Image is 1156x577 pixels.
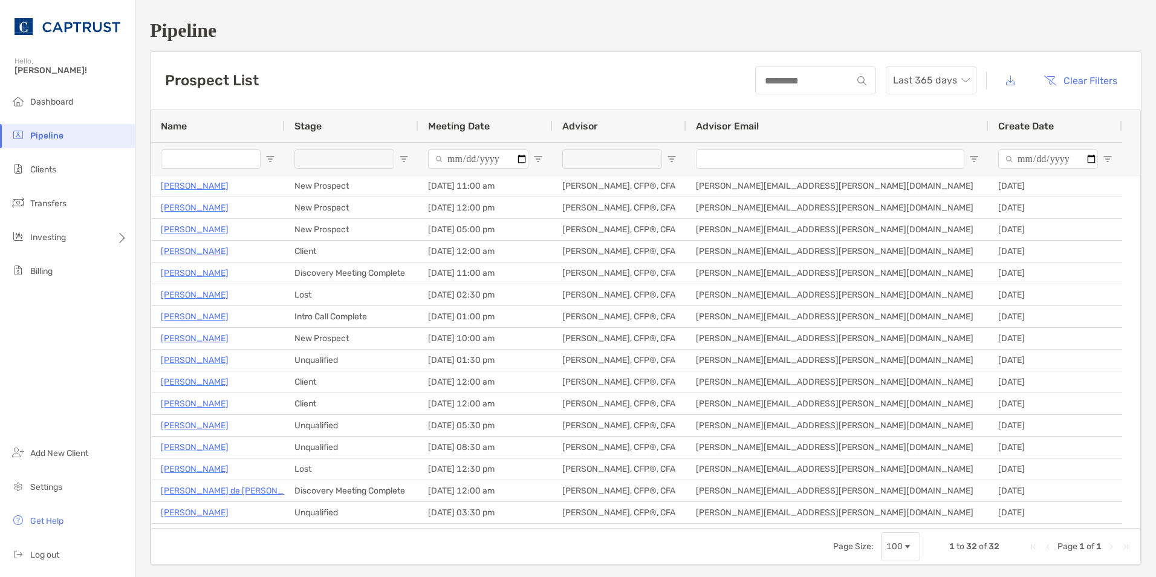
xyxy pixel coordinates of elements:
[989,306,1122,327] div: [DATE]
[553,328,686,349] div: [PERSON_NAME], CFP®, CFA
[11,161,25,176] img: clients icon
[161,418,229,433] a: [PERSON_NAME]
[294,120,322,132] span: Stage
[553,371,686,393] div: [PERSON_NAME], CFP®, CFA
[285,350,418,371] div: Unqualified
[686,328,989,349] div: [PERSON_NAME][EMAIL_ADDRESS][PERSON_NAME][DOMAIN_NAME]
[30,97,73,107] span: Dashboard
[285,197,418,218] div: New Prospect
[285,175,418,197] div: New Prospect
[686,458,989,480] div: [PERSON_NAME][EMAIL_ADDRESS][PERSON_NAME][DOMAIN_NAME]
[686,415,989,436] div: [PERSON_NAME][EMAIL_ADDRESS][PERSON_NAME][DOMAIN_NAME]
[285,371,418,393] div: Client
[285,241,418,262] div: Client
[161,309,229,324] a: [PERSON_NAME]
[399,154,409,164] button: Open Filter Menu
[686,524,989,545] div: [PERSON_NAME][EMAIL_ADDRESS][PERSON_NAME][DOMAIN_NAME]
[30,131,63,141] span: Pipeline
[161,505,229,520] a: [PERSON_NAME]
[989,241,1122,262] div: [DATE]
[418,480,553,501] div: [DATE] 12:00 am
[553,437,686,458] div: [PERSON_NAME], CFP®, CFA
[886,541,903,552] div: 100
[989,262,1122,284] div: [DATE]
[418,175,553,197] div: [DATE] 11:00 am
[553,480,686,501] div: [PERSON_NAME], CFP®, CFA
[989,393,1122,414] div: [DATE]
[553,524,686,545] div: [PERSON_NAME], CFP®, CFA
[161,353,229,368] a: [PERSON_NAME]
[696,120,759,132] span: Advisor Email
[285,437,418,458] div: Unqualified
[553,219,686,240] div: [PERSON_NAME], CFP®, CFA
[30,516,63,526] span: Get Help
[686,241,989,262] div: [PERSON_NAME][EMAIL_ADDRESS][PERSON_NAME][DOMAIN_NAME]
[285,328,418,349] div: New Prospect
[285,524,418,545] div: Lost
[418,284,553,305] div: [DATE] 02:30 pm
[161,440,229,455] a: [PERSON_NAME]
[553,262,686,284] div: [PERSON_NAME], CFP®, CFA
[553,306,686,327] div: [PERSON_NAME], CFP®, CFA
[989,371,1122,393] div: [DATE]
[989,284,1122,305] div: [DATE]
[1106,542,1116,552] div: Next Page
[30,550,59,560] span: Log out
[15,65,128,76] span: [PERSON_NAME]!
[418,437,553,458] div: [DATE] 08:30 am
[686,284,989,305] div: [PERSON_NAME][EMAIL_ADDRESS][PERSON_NAME][DOMAIN_NAME]
[161,222,229,237] p: [PERSON_NAME]
[30,232,66,243] span: Investing
[553,458,686,480] div: [PERSON_NAME], CFP®, CFA
[418,219,553,240] div: [DATE] 05:00 pm
[553,393,686,414] div: [PERSON_NAME], CFP®, CFA
[998,149,1098,169] input: Create Date Filter Input
[30,198,67,209] span: Transfers
[553,197,686,218] div: [PERSON_NAME], CFP®, CFA
[30,482,62,492] span: Settings
[11,94,25,108] img: dashboard icon
[553,241,686,262] div: [PERSON_NAME], CFP®, CFA
[979,541,987,552] span: of
[1043,542,1053,552] div: Previous Page
[989,328,1122,349] div: [DATE]
[161,461,229,477] a: [PERSON_NAME]
[161,149,261,169] input: Name Filter Input
[285,284,418,305] div: Lost
[161,200,229,215] a: [PERSON_NAME]
[161,396,229,411] a: [PERSON_NAME]
[418,458,553,480] div: [DATE] 12:30 pm
[30,266,53,276] span: Billing
[989,524,1122,545] div: [DATE]
[667,154,677,164] button: Open Filter Menu
[11,195,25,210] img: transfers icon
[161,266,229,281] a: [PERSON_NAME]
[686,393,989,414] div: [PERSON_NAME][EMAIL_ADDRESS][PERSON_NAME][DOMAIN_NAME]
[285,458,418,480] div: Lost
[418,393,553,414] div: [DATE] 12:00 am
[696,149,964,169] input: Advisor Email Filter Input
[161,483,310,498] a: [PERSON_NAME] de [PERSON_NAME]
[533,154,543,164] button: Open Filter Menu
[161,178,229,194] a: [PERSON_NAME]
[881,532,920,561] div: Page Size
[418,350,553,371] div: [DATE] 01:30 pm
[418,241,553,262] div: [DATE] 12:00 am
[161,244,229,259] a: [PERSON_NAME]
[30,448,88,458] span: Add New Client
[285,415,418,436] div: Unqualified
[285,219,418,240] div: New Prospect
[989,458,1122,480] div: [DATE]
[161,331,229,346] a: [PERSON_NAME]
[161,287,229,302] a: [PERSON_NAME]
